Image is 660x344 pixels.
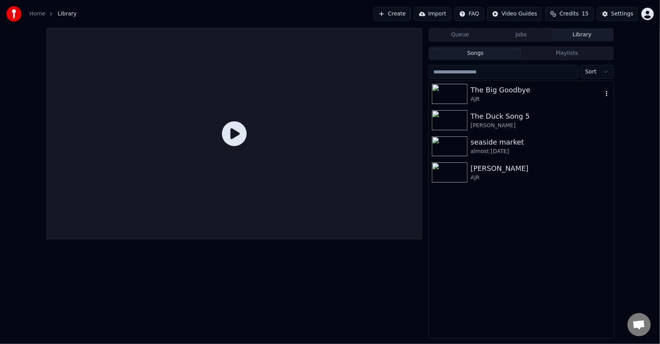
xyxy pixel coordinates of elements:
button: Video Guides [487,7,542,21]
div: Settings [611,10,633,18]
button: Jobs [491,29,552,41]
button: Credits15 [545,7,593,21]
button: Playlists [521,48,613,59]
span: Library [58,10,77,18]
a: Home [29,10,45,18]
div: almost [DATE] [471,148,610,155]
button: Songs [430,48,521,59]
div: Open chat [628,313,651,336]
div: [PERSON_NAME] [471,122,610,129]
div: AJR [471,174,610,182]
div: The Big Goodbye [471,85,602,95]
span: Sort [585,68,597,76]
div: The Duck Song 5 [471,111,610,122]
img: youka [6,6,22,22]
button: Import [414,7,451,21]
button: Settings [597,7,638,21]
div: [PERSON_NAME] [471,163,610,174]
button: Queue [430,29,491,41]
span: Credits [559,10,578,18]
div: AJR [471,95,602,103]
span: 15 [582,10,589,18]
nav: breadcrumb [29,10,77,18]
button: Create [373,7,411,21]
button: Library [552,29,613,41]
div: seaside market [471,137,610,148]
button: FAQ [454,7,484,21]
